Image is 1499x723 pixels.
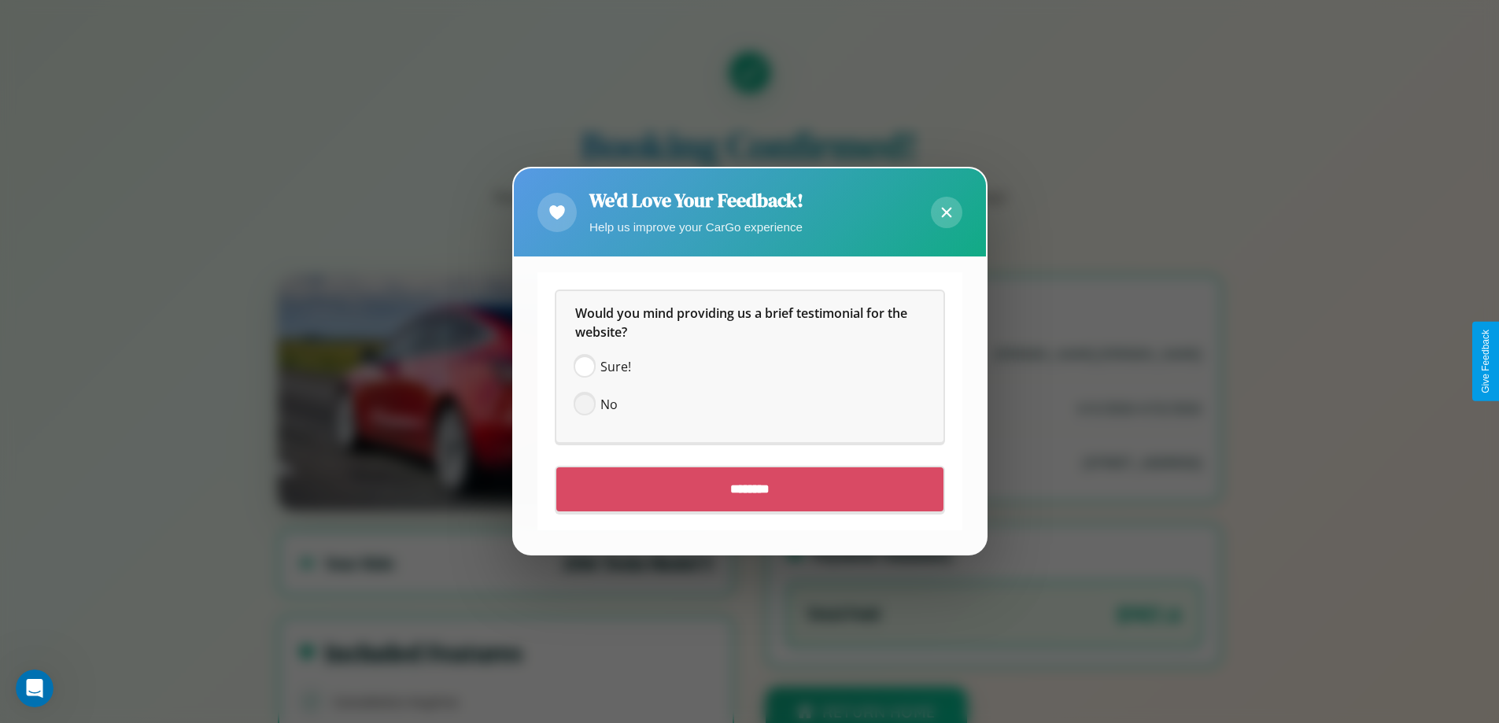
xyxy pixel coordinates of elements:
[600,396,618,415] span: No
[589,187,803,213] h2: We'd Love Your Feedback!
[1480,330,1491,393] div: Give Feedback
[600,358,631,377] span: Sure!
[575,305,910,341] span: Would you mind providing us a brief testimonial for the website?
[16,670,54,707] iframe: Intercom live chat
[589,216,803,238] p: Help us improve your CarGo experience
